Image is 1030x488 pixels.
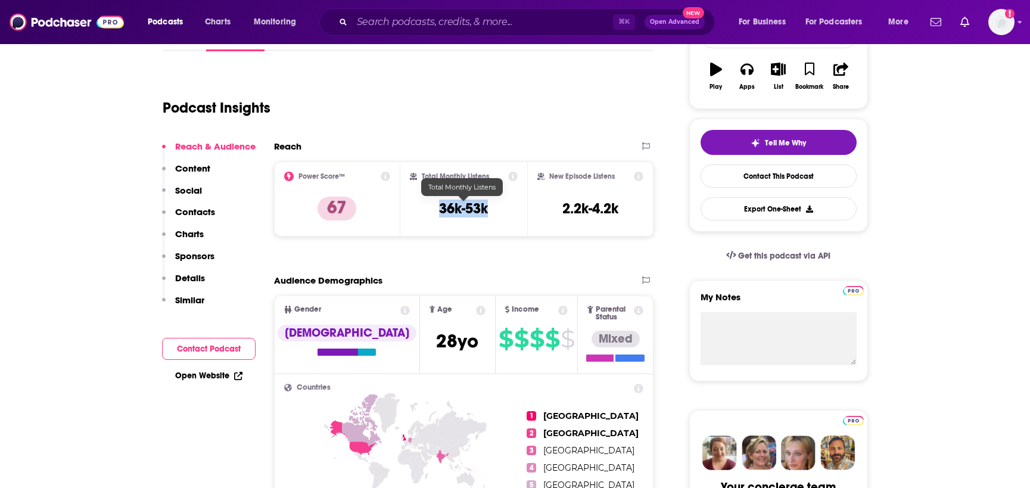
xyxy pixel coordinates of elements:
button: open menu [798,13,880,32]
img: Podchaser - Follow, Share and Rate Podcasts [10,11,124,33]
div: Share [833,83,849,91]
span: For Podcasters [805,14,863,30]
button: Show profile menu [988,9,1015,35]
button: Similar [162,294,204,316]
div: Search podcasts, credits, & more... [331,8,726,36]
span: Charts [205,14,231,30]
span: [GEOGRAPHIC_DATA] [543,445,634,456]
p: Contacts [175,206,215,217]
div: Bookmark [795,83,823,91]
img: Jon Profile [820,436,855,470]
button: open menu [730,13,801,32]
span: $ [561,330,574,349]
button: Charts [162,228,204,250]
span: Get this podcast via API [738,251,830,261]
button: open menu [245,13,312,32]
button: Reach & Audience [162,141,256,163]
a: Pro website [843,414,864,425]
span: Monitoring [254,14,296,30]
p: Sponsors [175,250,214,262]
a: Get this podcast via API [717,241,841,271]
button: Sponsors [162,250,214,272]
p: Similar [175,294,204,306]
button: Social [162,185,202,207]
div: List [774,83,783,91]
img: Podchaser Pro [843,286,864,296]
button: Apps [732,55,763,98]
h2: Total Monthly Listens [422,172,489,181]
button: Contact Podcast [162,338,256,360]
span: Podcasts [148,14,183,30]
span: $ [545,330,559,349]
button: Details [162,272,205,294]
img: Barbara Profile [742,436,776,470]
img: tell me why sparkle [751,138,760,148]
span: 28 yo [436,330,478,353]
button: Open AdvancedNew [645,15,705,29]
img: Sydney Profile [702,436,737,470]
p: Content [175,163,210,174]
button: Play [701,55,732,98]
span: ⌘ K [613,14,635,30]
h2: Reach [274,141,301,152]
span: Gender [294,306,321,313]
button: open menu [880,13,923,32]
button: open menu [139,13,198,32]
a: Show notifications dropdown [956,12,974,32]
span: $ [530,330,544,349]
p: Reach & Audience [175,141,256,152]
span: More [888,14,908,30]
button: Export One-Sheet [701,197,857,220]
span: [GEOGRAPHIC_DATA] [543,428,639,439]
h3: 2.2k-4.2k [562,200,618,217]
span: Open Advanced [650,19,699,25]
p: Charts [175,228,204,240]
img: User Profile [988,9,1015,35]
h2: New Episode Listens [549,172,615,181]
span: 3 [527,446,536,455]
button: Share [825,55,856,98]
span: Tell Me Why [765,138,806,148]
p: Social [175,185,202,196]
span: $ [499,330,513,349]
span: [GEOGRAPHIC_DATA] [543,462,634,473]
h3: 36k-53k [439,200,488,217]
a: Charts [197,13,238,32]
span: New [683,7,704,18]
span: Income [512,306,539,313]
div: Apps [739,83,755,91]
div: [DEMOGRAPHIC_DATA] [278,325,416,341]
span: 4 [527,463,536,473]
span: Parental Status [596,306,632,321]
button: Content [162,163,210,185]
a: Contact This Podcast [701,164,857,188]
h2: Audience Demographics [274,275,382,286]
a: Pro website [843,284,864,296]
p: Details [175,272,205,284]
span: Logged in as cmand-c [988,9,1015,35]
input: Search podcasts, credits, & more... [352,13,613,32]
span: Countries [297,384,331,391]
div: Play [710,83,722,91]
button: List [763,55,793,98]
span: 2 [527,428,536,438]
h2: Power Score™ [298,172,345,181]
a: Open Website [175,371,242,381]
span: $ [514,330,528,349]
label: My Notes [701,291,857,312]
button: Contacts [162,206,215,228]
span: [GEOGRAPHIC_DATA] [543,411,639,421]
svg: Add a profile image [1005,9,1015,18]
span: For Business [739,14,786,30]
img: Jules Profile [781,436,816,470]
h1: Podcast Insights [163,99,270,117]
button: tell me why sparkleTell Me Why [701,130,857,155]
img: Podchaser Pro [843,416,864,425]
p: 67 [318,197,356,220]
button: Bookmark [794,55,825,98]
div: Mixed [592,331,640,347]
a: Show notifications dropdown [926,12,946,32]
span: Total Monthly Listens [428,183,496,191]
span: 1 [527,411,536,421]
